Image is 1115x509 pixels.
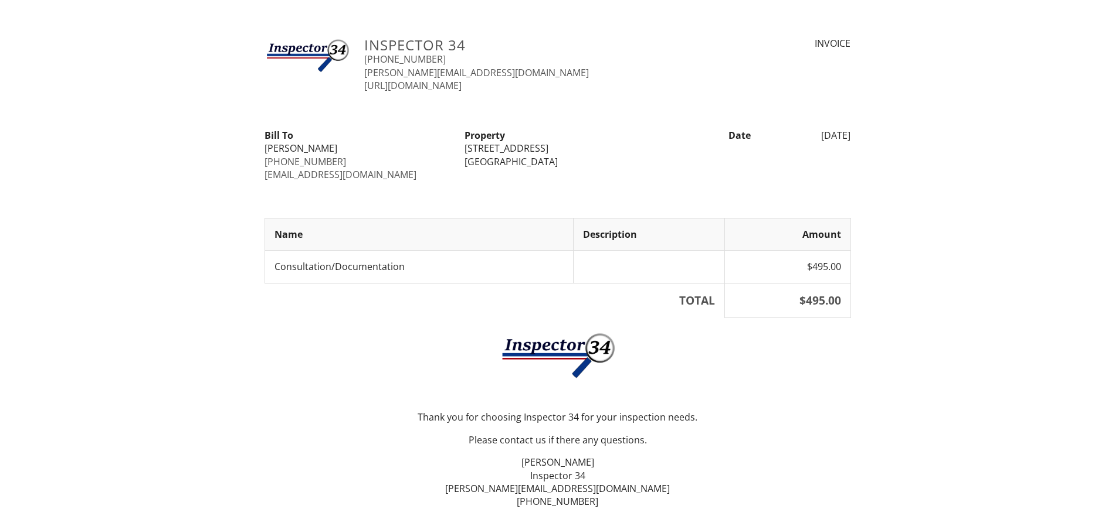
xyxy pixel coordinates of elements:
p: [PERSON_NAME] Inspector 34 [PERSON_NAME][EMAIL_ADDRESS][DOMAIN_NAME] [PHONE_NUMBER] [265,456,851,508]
td: $495.00 [724,251,850,283]
div: Date [658,129,758,142]
a: [PHONE_NUMBER] [364,53,446,66]
p: Thank you for choosing Inspector 34 for your inspection needs. [265,411,851,423]
div: [STREET_ADDRESS] [465,142,650,155]
img: 2023.12.27_main_logo_w_TM.png [265,37,351,73]
th: Amount [724,218,850,250]
td: Consultation/Documentation [265,251,573,283]
th: $495.00 [724,283,850,318]
a: [URL][DOMAIN_NAME] [364,79,462,92]
div: INVOICE [714,37,850,50]
img: 2023.12.27_main_logo_w_TM.png [499,330,616,379]
div: [GEOGRAPHIC_DATA] [465,155,650,168]
a: [EMAIL_ADDRESS][DOMAIN_NAME] [265,168,416,181]
a: [PHONE_NUMBER] [265,155,346,168]
th: TOTAL [265,283,724,318]
h3: Inspector 34 [364,37,700,53]
div: [DATE] [758,129,858,142]
p: Please contact us if there any questions. [265,433,851,446]
a: [PERSON_NAME][EMAIL_ADDRESS][DOMAIN_NAME] [364,66,589,79]
th: Description [573,218,724,250]
strong: Property [465,129,505,142]
th: Name [265,218,573,250]
div: [PERSON_NAME] [265,142,450,155]
strong: Bill To [265,129,293,142]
